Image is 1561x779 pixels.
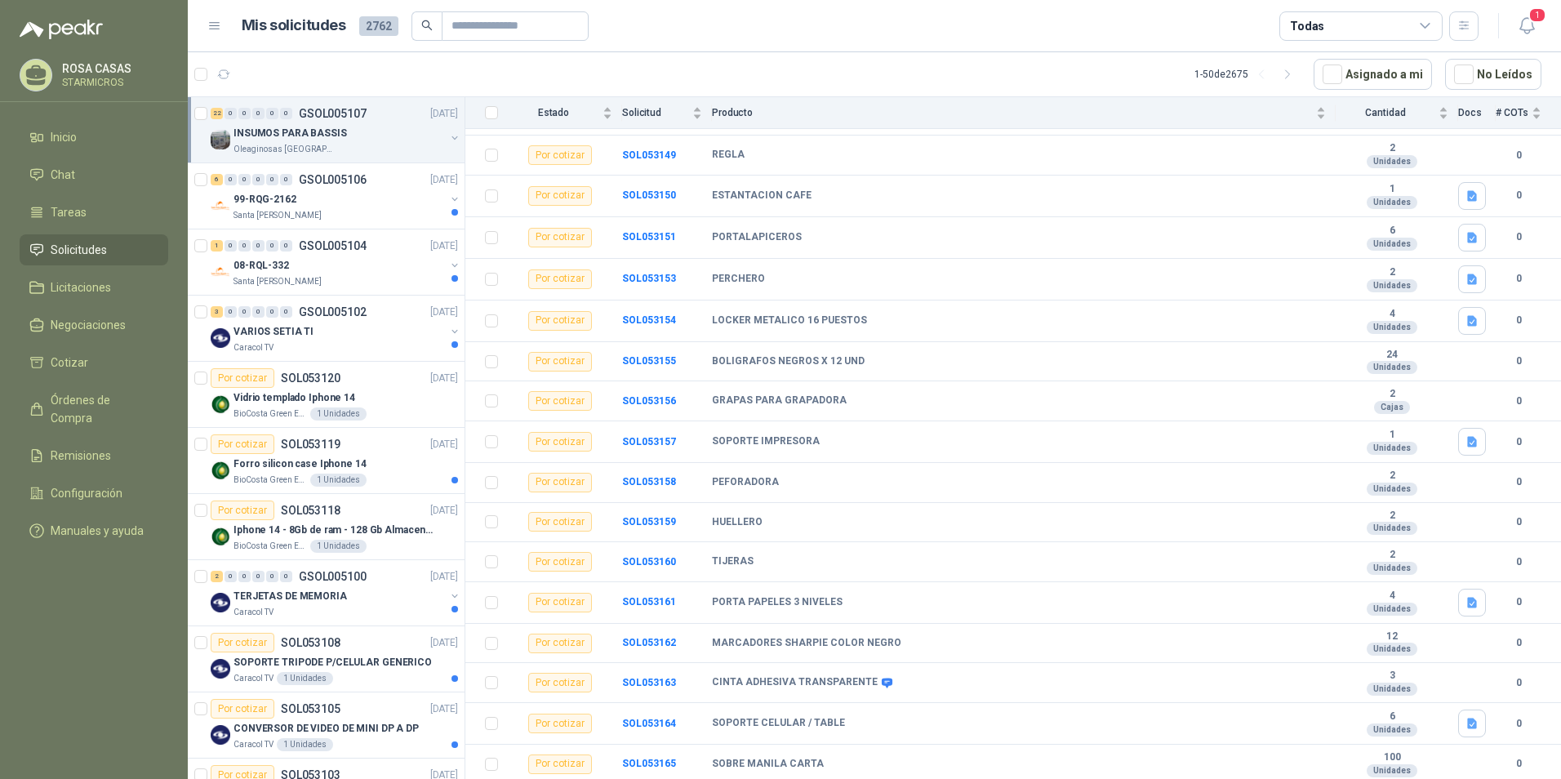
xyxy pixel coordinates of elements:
div: Por cotizar [211,501,274,520]
img: Company Logo [211,593,230,612]
div: 3 [211,306,223,318]
div: Cajas [1374,401,1410,414]
div: 0 [238,571,251,582]
b: MARCADORES SHARPIE COLOR NEGRO [712,637,901,650]
a: Órdenes de Compra [20,385,168,434]
div: 0 [280,240,292,252]
div: 0 [238,306,251,318]
img: Company Logo [211,527,230,546]
div: Por cotizar [211,434,274,454]
p: SOL053119 [281,438,340,450]
p: [DATE] [430,371,458,386]
div: Por cotizar [211,633,274,652]
div: 1 Unidades [310,474,367,487]
div: Unidades [1367,683,1417,696]
div: Por cotizar [528,391,592,411]
span: Negociaciones [51,316,126,334]
b: SOL053161 [622,596,676,608]
div: 0 [252,174,265,185]
p: ROSA CASAS [62,63,164,74]
div: Unidades [1367,603,1417,616]
p: VARIOS SETIA TI [233,324,314,340]
div: 0 [280,306,292,318]
div: Por cotizar [528,311,592,331]
div: Por cotizar [528,634,592,653]
a: Por cotizarSOL053120[DATE] Company LogoVidrio templado Iphone 14BioCosta Green Energy S.A.S1 Unid... [188,362,465,428]
b: SOPORTE CELULAR / TABLE [712,717,845,730]
p: Oleaginosas [GEOGRAPHIC_DATA][PERSON_NAME] [233,143,336,156]
a: Remisiones [20,440,168,471]
div: Unidades [1367,361,1417,374]
div: Por cotizar [528,269,592,289]
th: Producto [712,97,1336,129]
div: Unidades [1367,643,1417,656]
div: Por cotizar [528,432,592,452]
a: SOL053157 [622,436,676,447]
b: SOL053153 [622,273,676,284]
div: Unidades [1367,238,1417,251]
div: 1 - 50 de 2675 [1194,61,1301,87]
a: SOL053156 [622,395,676,407]
p: SOL053105 [281,703,340,714]
p: Iphone 14 - 8Gb de ram - 128 Gb Almacenamiento [233,523,437,538]
div: Unidades [1367,279,1417,292]
p: [DATE] [430,238,458,254]
div: 0 [280,571,292,582]
p: SOL053118 [281,505,340,516]
b: 2 [1336,142,1448,155]
a: Configuración [20,478,168,509]
a: SOL053154 [622,314,676,326]
b: SOL053155 [622,355,676,367]
p: Caracol TV [233,672,274,685]
th: Cantidad [1336,97,1458,129]
p: [DATE] [430,106,458,122]
b: 2 [1336,266,1448,279]
a: Chat [20,159,168,190]
a: Por cotizarSOL053119[DATE] Company LogoForro silicon case Iphone 14BioCosta Green Energy S.A.S1 U... [188,428,465,494]
b: BOLIGRAFOS NEGROS X 12 UND [712,355,865,368]
b: 0 [1496,675,1541,691]
div: 0 [225,174,237,185]
th: Solicitud [622,97,712,129]
b: 0 [1496,554,1541,570]
p: SOL053108 [281,637,340,648]
img: Company Logo [211,328,230,348]
p: SOL053120 [281,372,340,384]
div: Por cotizar [528,512,592,532]
div: Unidades [1367,764,1417,777]
span: Remisiones [51,447,111,465]
p: TERJETAS DE MEMORIA [233,589,347,604]
a: SOL053162 [622,637,676,648]
b: 1 [1336,429,1448,442]
p: 08-RQL-332 [233,258,289,274]
span: 1 [1528,7,1546,23]
div: 0 [252,108,265,119]
b: 4 [1336,590,1448,603]
p: [DATE] [430,172,458,188]
b: 4 [1336,308,1448,321]
div: 6 [211,174,223,185]
p: Forro silicon case Iphone 14 [233,456,367,472]
h1: Mis solicitudes [242,14,346,38]
p: STARMICROS [62,78,164,87]
span: Órdenes de Compra [51,391,153,427]
span: Estado [508,107,599,118]
b: 6 [1336,710,1448,723]
a: Solicitudes [20,234,168,265]
span: Chat [51,166,75,184]
span: Solicitudes [51,241,107,259]
span: Producto [712,107,1313,118]
b: 2 [1336,510,1448,523]
b: 0 [1496,229,1541,245]
a: SOL053158 [622,476,676,487]
div: Unidades [1367,483,1417,496]
p: 99-RQG-2162 [233,192,296,207]
p: [DATE] [430,635,458,651]
img: Company Logo [211,461,230,480]
p: SOPORTE TRIPODE P/CELULAR GENERICO [233,655,432,670]
p: Caracol TV [233,738,274,751]
div: Unidades [1367,321,1417,334]
p: GSOL005107 [299,108,367,119]
a: SOL053165 [622,758,676,769]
